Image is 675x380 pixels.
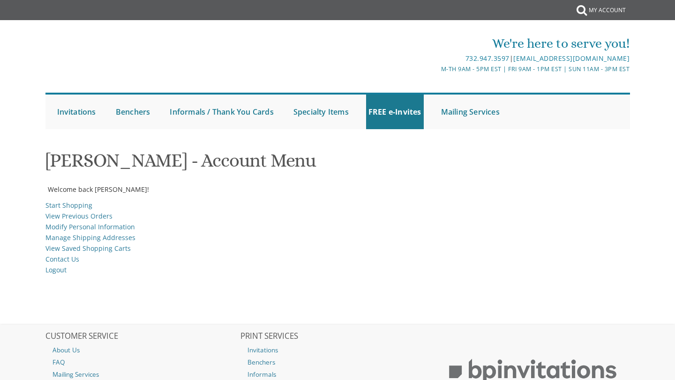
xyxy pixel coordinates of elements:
a: Mailing Services [439,95,502,129]
h1: [PERSON_NAME] - Account Menu [45,150,630,178]
a: Modify Personal Information [45,222,135,231]
a: Informals / Thank You Cards [167,95,276,129]
a: Start Shopping [45,201,92,210]
div: M-Th 9am - 5pm EST | Fri 9am - 1pm EST | Sun 11am - 3pm EST [240,64,630,74]
a: Benchers [240,356,435,368]
div: We're here to serve you! [240,34,630,53]
a: Invitations [55,95,98,129]
a: Benchers [113,95,153,129]
a: FREE e-Invites [366,95,424,129]
a: Invitations [240,344,435,356]
a: View Saved Shopping Carts [45,244,131,253]
div: | [240,53,630,64]
a: Logout [45,265,67,274]
h2: PRINT SERVICES [240,332,435,341]
a: 732.947.3597 [465,54,510,63]
a: View Previous Orders [45,212,112,220]
a: Manage Shipping Addresses [45,233,135,242]
p: Welcome back [PERSON_NAME]! [48,185,630,194]
h2: CUSTOMER SERVICE [45,332,240,341]
a: Specialty Items [291,95,351,129]
a: Contact Us [45,255,79,263]
a: About Us [45,344,240,356]
a: FAQ [45,356,240,368]
a: [EMAIL_ADDRESS][DOMAIN_NAME] [513,54,630,63]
